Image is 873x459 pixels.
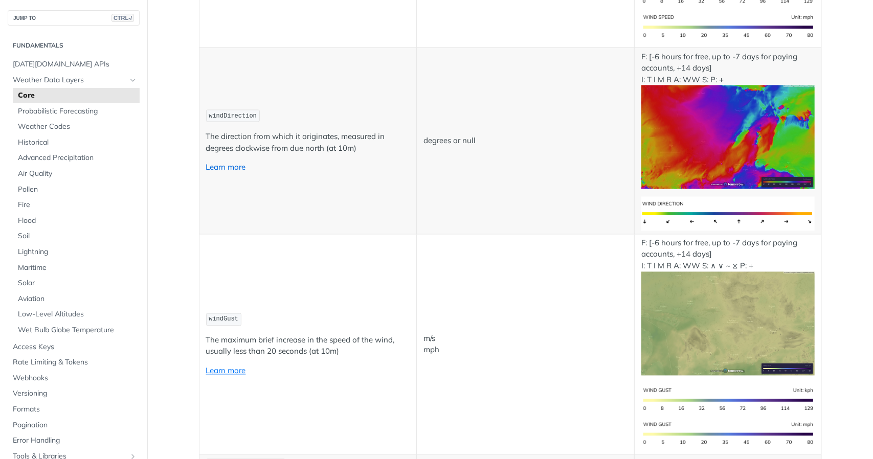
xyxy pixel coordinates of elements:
[13,75,126,85] span: Weather Data Layers
[8,10,140,26] button: JUMP TOCTRL-/
[641,429,814,439] span: Expand image
[8,355,140,370] a: Rate Limiting & Tokens
[641,238,814,376] p: F: [-6 hours for free, up to -7 days for paying accounts, +14 days] I: T I M R A: WW S: ∧ ∨ ~ ⧖ P: +
[641,197,814,231] img: wind-direction
[18,231,137,241] span: Soil
[8,371,140,386] a: Webhooks
[641,131,814,141] span: Expand image
[13,150,140,166] a: Advanced Precipitation
[8,386,140,401] a: Versioning
[13,373,137,383] span: Webhooks
[18,216,137,226] span: Flood
[18,137,137,148] span: Historical
[18,309,137,319] span: Low-Level Altitudes
[13,119,140,134] a: Weather Codes
[18,122,137,132] span: Weather Codes
[13,357,137,368] span: Rate Limiting & Tokens
[641,395,814,404] span: Expand image
[13,291,140,307] a: Aviation
[8,402,140,417] a: Formats
[209,316,238,323] span: windGust
[129,76,137,84] button: Hide subpages for Weather Data Layers
[13,135,140,150] a: Historical
[423,333,628,356] p: m/s mph
[206,162,246,172] a: Learn more
[13,228,140,244] a: Soil
[423,135,628,147] p: degrees or null
[13,420,137,430] span: Pagination
[13,323,140,338] a: Wet Bulb Globe Temperature
[13,404,137,415] span: Formats
[641,383,814,418] img: wind-gust-si
[18,247,137,257] span: Lightning
[13,435,137,446] span: Error Handling
[18,200,137,210] span: Fire
[13,182,140,197] a: Pollen
[18,185,137,195] span: Pollen
[641,318,814,328] span: Expand image
[18,278,137,288] span: Solar
[13,197,140,213] a: Fire
[18,106,137,117] span: Probabilistic Forecasting
[13,59,137,70] span: [DATE][DOMAIN_NAME] APIs
[641,418,814,452] img: wind-gust-us
[13,342,137,352] span: Access Keys
[13,88,140,103] a: Core
[641,21,814,31] span: Expand image
[18,294,137,304] span: Aviation
[13,166,140,181] a: Air Quality
[111,14,134,22] span: CTRL-/
[8,418,140,433] a: Pagination
[13,388,137,399] span: Versioning
[18,153,137,163] span: Advanced Precipitation
[13,104,140,119] a: Probabilistic Forecasting
[18,325,137,335] span: Wet Bulb Globe Temperature
[13,244,140,260] a: Lightning
[18,169,137,179] span: Air Quality
[641,10,814,44] img: wind-speed-us
[18,90,137,101] span: Core
[8,57,140,72] a: [DATE][DOMAIN_NAME] APIs
[206,131,410,154] p: The direction from which it originates, measured in degrees clockwise from due north (at 10m)
[8,433,140,448] a: Error Handling
[13,213,140,228] a: Flood
[13,260,140,276] a: Maritime
[641,85,814,189] img: wind-direction
[641,272,814,376] img: wind-gust
[8,339,140,355] a: Access Keys
[209,112,257,120] span: windDirection
[13,276,140,291] a: Solar
[206,366,246,376] a: Learn more
[8,73,140,88] a: Weather Data LayersHide subpages for Weather Data Layers
[13,307,140,322] a: Low-Level Altitudes
[18,263,137,273] span: Maritime
[206,335,410,358] p: The maximum brief increase in the speed of the wind, usually less than 20 seconds (at 10m)
[641,208,814,218] span: Expand image
[641,51,814,189] p: F: [-6 hours for free, up to -7 days for paying accounts, +14 days] I: T I M R A: WW S: P: +
[8,41,140,50] h2: Fundamentals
